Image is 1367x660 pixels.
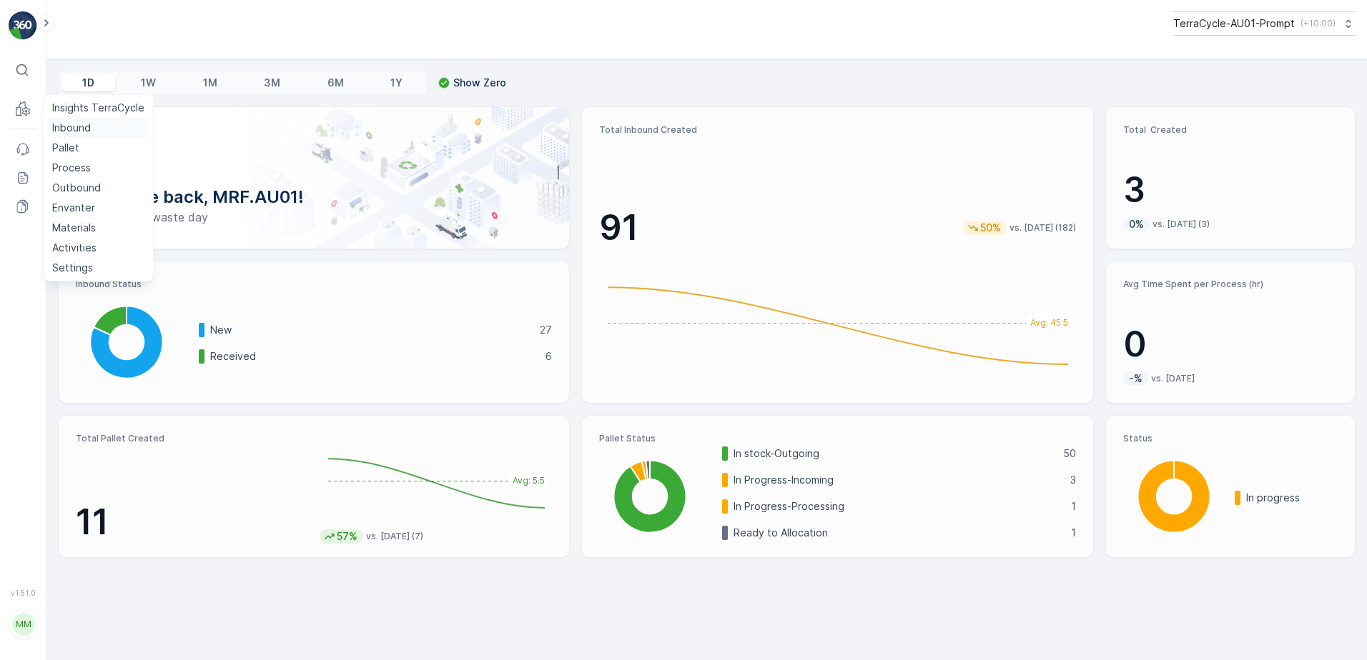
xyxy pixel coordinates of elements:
p: Total Created [1123,124,1338,136]
p: 0% [1127,217,1145,231]
p: Status [1123,433,1338,444]
p: 1 [1071,526,1076,540]
p: 1 [1071,499,1076,514]
p: ( +10:00 ) [1301,18,1336,29]
span: v 1.51.0 [9,589,37,597]
button: TerraCycle-AU01-Prompt(+10:00) [1173,11,1356,36]
p: vs. [DATE] [1151,373,1195,384]
p: 3M [264,76,280,90]
p: Show Zero [453,76,506,90]
p: Pallet Status [599,433,1075,444]
p: Inbound Status [76,279,552,290]
p: Welcome back, MRF.AU01! [82,186,546,209]
p: Total Pallet Created [76,433,308,444]
p: Avg Time Spent per Process (hr) [1123,279,1338,290]
p: Ready to Allocation [734,526,1061,540]
p: 50% [979,221,1002,235]
p: 1D [82,76,94,90]
p: 3 [1123,169,1338,211]
button: MM [9,600,37,649]
p: Have a zero-waste day [82,209,546,226]
p: 1Y [390,76,403,90]
p: 6M [327,76,344,90]
p: TerraCycle-AU01-Prompt [1173,16,1295,31]
p: New [210,323,530,337]
p: In Progress-Incoming [734,473,1060,487]
p: 0 [1123,323,1338,366]
p: Total Inbound Created [599,124,1075,136]
p: 91 [599,206,638,249]
p: 1M [203,76,217,90]
p: 6 [546,349,552,364]
img: logo [9,11,37,40]
p: 11 [76,501,308,544]
p: -% [1127,371,1144,386]
p: vs. [DATE] (7) [366,531,423,542]
p: 57% [335,529,359,544]
p: 1W [141,76,156,90]
p: vs. [DATE] (182) [1010,222,1076,234]
p: 27 [540,323,552,337]
p: In Progress-Processing [734,499,1061,514]
p: Received [210,349,536,364]
div: MM [12,613,35,636]
p: In stock-Outgoing [734,446,1053,461]
p: 50 [1063,446,1076,461]
p: vs. [DATE] (3) [1153,219,1210,230]
p: In progress [1246,491,1338,505]
p: 3 [1070,473,1076,487]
